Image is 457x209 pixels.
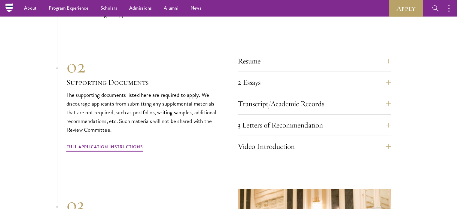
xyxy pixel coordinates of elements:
[238,54,391,68] button: Resume
[238,139,391,154] button: Video Introduction
[238,97,391,111] button: Transcript/Academic Records
[238,118,391,132] button: 3 Letters of Recommendation
[66,143,143,152] a: Full Application Instructions
[66,77,220,88] h3: Supporting Documents
[66,56,220,77] div: 02
[66,91,220,134] p: The supporting documents listed here are required to apply. We discourage applicants from submitt...
[238,75,391,90] button: 2 Essays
